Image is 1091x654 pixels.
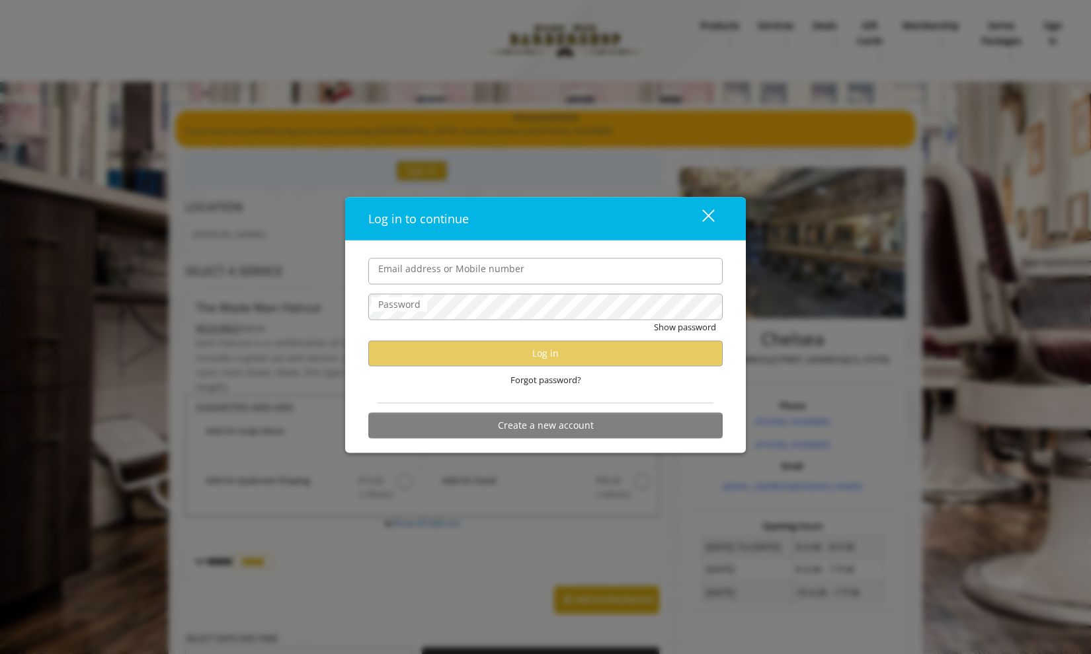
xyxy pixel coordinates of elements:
label: Email address or Mobile number [372,261,531,275]
input: Password [368,293,723,320]
span: Forgot password? [510,373,581,386]
span: Log in to continue [368,210,469,226]
input: Email address or Mobile number [368,258,723,284]
button: close dialog [678,205,723,232]
button: Create a new account [368,412,723,438]
button: Show password [654,320,716,334]
button: Log in [368,340,723,366]
div: close dialog [687,209,713,229]
label: Password [372,297,427,311]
